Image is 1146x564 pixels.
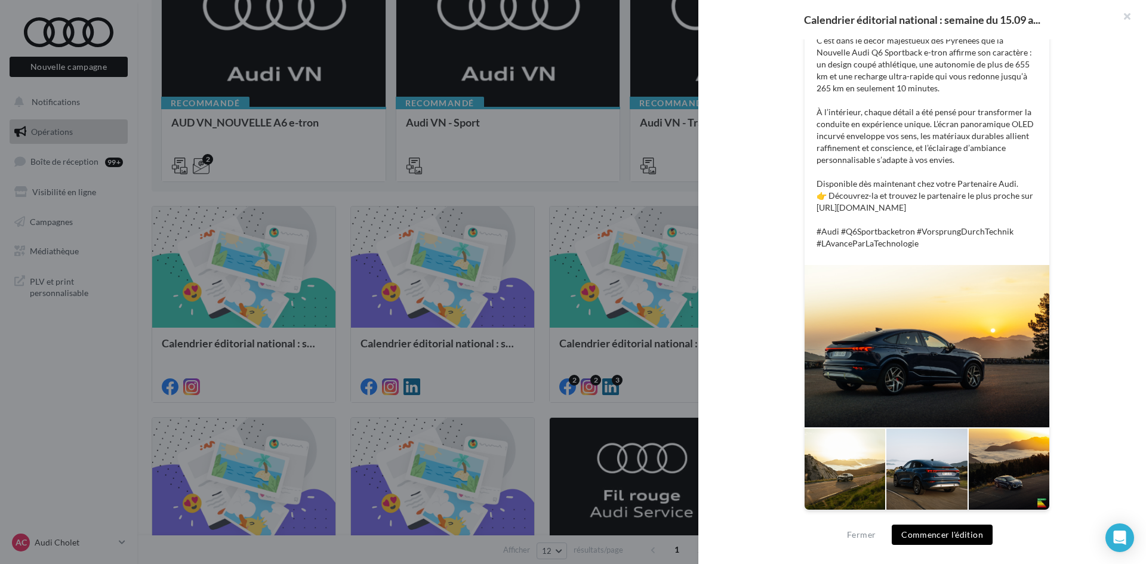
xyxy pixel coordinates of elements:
[817,23,1037,249] p: Et si vos trajets prenaient une nouvelle dimension ? C’est dans le décor majestueux des Pyrénées ...
[1105,523,1134,552] div: Open Intercom Messenger
[804,14,1040,25] span: Calendrier éditorial national : semaine du 15.09 a...
[804,510,1050,526] div: La prévisualisation est non-contractuelle
[842,528,880,542] button: Fermer
[892,525,993,545] button: Commencer l'édition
